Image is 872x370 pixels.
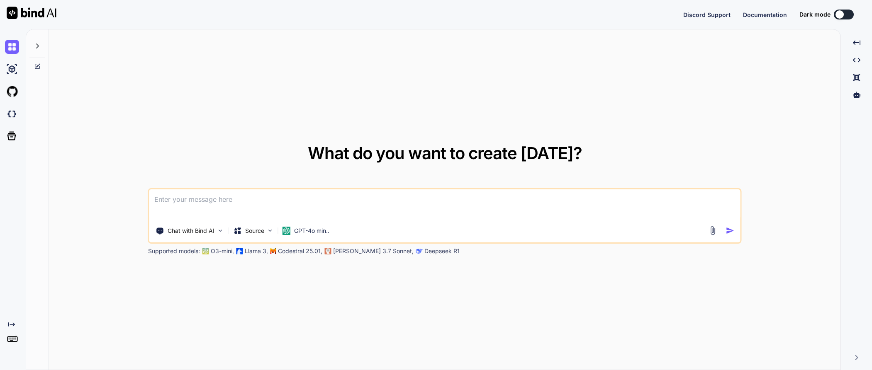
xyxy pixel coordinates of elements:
img: Bind AI [7,7,56,19]
button: Documentation [743,10,787,19]
span: Discord Support [683,11,731,18]
span: Dark mode [799,10,831,19]
img: darkCloudIdeIcon [5,107,19,121]
img: icon [726,226,735,235]
img: Pick Tools [217,227,224,234]
img: Pick Models [267,227,274,234]
img: Llama2 [236,248,243,254]
p: GPT-4o min.. [294,227,329,235]
p: Deepseek R1 [424,247,460,255]
img: githubLight [5,85,19,99]
button: Discord Support [683,10,731,19]
img: chat [5,40,19,54]
p: Chat with Bind AI [168,227,214,235]
p: Llama 3, [245,247,268,255]
img: claude [416,248,423,254]
p: Supported models: [148,247,200,255]
img: attachment [708,226,718,235]
span: What do you want to create [DATE]? [308,143,582,163]
p: O3-mini, [211,247,234,255]
img: claude [325,248,331,254]
span: Documentation [743,11,787,18]
img: Mistral-AI [270,248,276,254]
p: Source [245,227,264,235]
img: GPT-4 [202,248,209,254]
img: ai-studio [5,62,19,76]
p: [PERSON_NAME] 3.7 Sonnet, [333,247,414,255]
img: GPT-4o mini [283,227,291,235]
p: Codestral 25.01, [278,247,322,255]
